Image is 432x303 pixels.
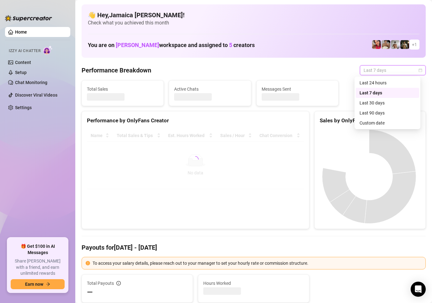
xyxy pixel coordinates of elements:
[25,282,43,287] span: Earn now
[360,99,415,106] div: Last 30 days
[86,261,90,265] span: exclamation-circle
[46,282,50,286] span: arrow-right
[87,280,114,287] span: Total Payouts
[15,60,31,65] a: Content
[43,45,53,55] img: AI Chatter
[15,80,47,85] a: Chat Monitoring
[360,109,415,116] div: Last 90 days
[174,86,246,93] span: Active Chats
[356,98,419,108] div: Last 30 days
[87,287,93,297] span: —
[116,42,159,48] span: [PERSON_NAME]
[356,88,419,98] div: Last 7 days
[400,40,409,49] img: Tony
[11,258,65,277] span: Share [PERSON_NAME] with a friend, and earn unlimited rewards
[391,40,400,49] img: aussieboy_j
[88,11,419,19] h4: 👋 Hey, Jamaica [PERSON_NAME] !
[15,105,32,110] a: Settings
[360,120,415,126] div: Custom date
[82,243,426,252] h4: Payouts for [DATE] - [DATE]
[82,66,151,75] h4: Performance Breakdown
[203,280,304,287] span: Hours Worked
[419,68,422,72] span: calendar
[88,19,419,26] span: Check what you achieved this month
[372,40,381,49] img: Vanessa
[412,41,417,48] span: + 1
[93,260,422,267] div: To access your salary details, please reach out to your manager to set your hourly rate or commis...
[360,89,415,96] div: Last 7 days
[88,42,255,49] h1: You are on workspace and assigned to creators
[87,86,158,93] span: Total Sales
[356,108,419,118] div: Last 90 days
[116,281,121,285] span: info-circle
[15,29,27,35] a: Home
[5,15,52,21] img: logo-BBDzfeDw.svg
[356,78,419,88] div: Last 24 hours
[360,79,415,86] div: Last 24 hours
[411,282,426,297] div: Open Intercom Messenger
[356,118,419,128] div: Custom date
[364,66,422,75] span: Last 7 days
[11,279,65,289] button: Earn nowarrow-right
[262,86,333,93] span: Messages Sent
[192,156,199,163] span: loading
[15,70,27,75] a: Setup
[381,40,390,49] img: Aussieboy_jfree
[320,116,420,125] div: Sales by OnlyFans Creator
[15,93,57,98] a: Discover Viral Videos
[229,42,232,48] span: 5
[11,243,65,256] span: 🎁 Get $100 in AI Messages
[87,116,304,125] div: Performance by OnlyFans Creator
[9,48,40,54] span: Izzy AI Chatter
